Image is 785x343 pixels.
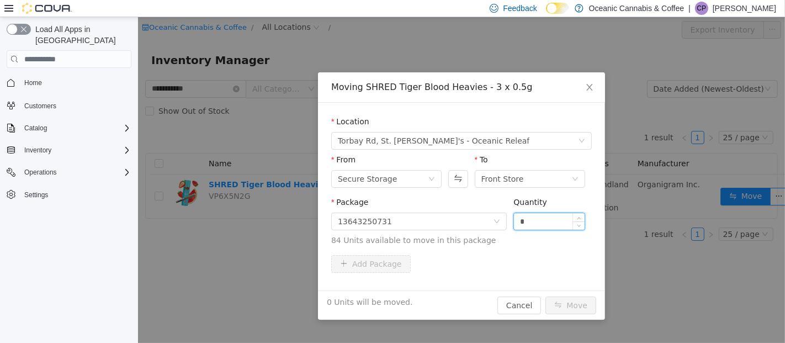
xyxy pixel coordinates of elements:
span: Increase Value [435,196,447,204]
span: 84 Units available to move in this package [193,218,454,229]
i: icon: up [439,199,443,203]
button: Home [2,75,136,91]
button: icon: swapMove [407,279,458,297]
div: Secure Storage [200,154,259,170]
div: Moving SHRED Tiger Blood Heavies - 3 x 0.5g [193,64,454,76]
button: Customers [2,97,136,113]
span: Catalog [24,124,47,133]
span: Operations [24,168,57,177]
i: icon: down [441,120,447,128]
label: Package [193,181,230,189]
label: To [337,138,350,147]
button: Settings [2,187,136,203]
div: 13643250731 [200,196,254,213]
img: Cova [22,3,72,14]
a: Settings [20,188,52,202]
span: CP [697,2,707,15]
p: [PERSON_NAME] [713,2,776,15]
span: Catalog [20,122,131,135]
button: Swap [310,153,330,171]
a: Customers [20,99,61,113]
span: 0 Units will be moved. [189,279,275,291]
label: Location [193,100,231,109]
span: Feedback [503,3,537,14]
input: Dark Mode [546,3,569,14]
span: Customers [24,102,56,110]
button: Close [436,55,467,86]
i: icon: down [290,159,297,166]
label: Quantity [375,181,409,189]
button: Cancel [359,279,403,297]
nav: Complex example [7,70,131,231]
div: Chelsea Pardy [695,2,708,15]
button: icon: plusAdd Package [193,238,273,256]
span: Settings [20,188,131,202]
span: Torbay Rd, St. John's - Oceanic Releaf [200,115,391,132]
label: From [193,138,218,147]
div: Front Store [343,154,386,170]
button: Operations [2,165,136,180]
i: icon: down [356,201,362,209]
a: Home [20,76,46,89]
i: icon: close [447,66,456,75]
i: icon: down [439,207,443,211]
button: Operations [20,166,61,179]
span: Home [20,76,131,89]
span: Customers [20,98,131,112]
span: Inventory [24,146,51,155]
p: Oceanic Cannabis & Coffee [589,2,685,15]
span: Load All Apps in [GEOGRAPHIC_DATA] [31,24,131,46]
span: Settings [24,191,48,199]
i: icon: down [434,159,441,166]
button: Inventory [20,144,56,157]
span: Inventory [20,144,131,157]
span: Decrease Value [435,204,447,213]
button: Inventory [2,143,136,158]
span: Operations [20,166,131,179]
input: Quantity [376,196,447,213]
p: | [688,2,691,15]
button: Catalog [20,122,51,135]
button: Catalog [2,120,136,136]
span: Home [24,78,42,87]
